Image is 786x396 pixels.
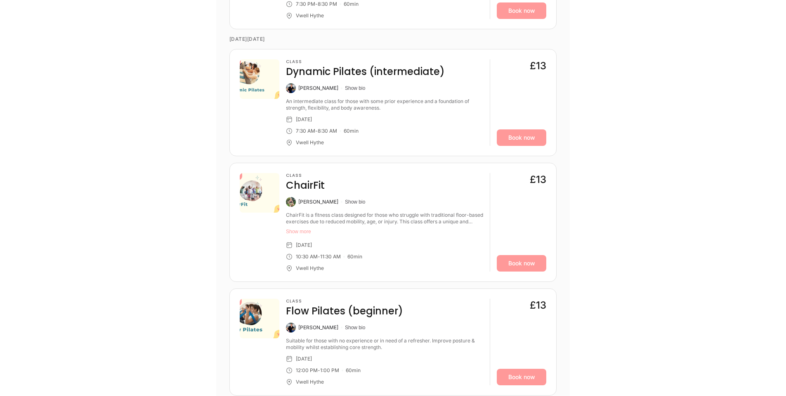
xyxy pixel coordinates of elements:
h4: ChairFit [286,179,325,192]
button: Show bio [345,85,365,91]
h3: Class [286,299,403,304]
div: 60 min [347,253,362,260]
img: Svenja O'Connor [286,323,296,333]
div: 10:30 AM [296,253,318,260]
h3: Class [286,173,325,178]
a: Book now [497,129,546,146]
div: 1:00 PM [320,367,339,374]
a: Book now [497,2,546,19]
img: ae0a0597-cc0d-4c1f-b89b-51775b502e7a.png [240,59,279,99]
div: [DATE] [296,242,312,248]
h4: Flow Pilates (beginner) [286,305,403,318]
div: - [315,1,318,7]
img: c877d74a-5d59-4f2d-a7ac-7788169e9ea6.png [240,173,279,213]
button: Show more [286,228,483,235]
a: Book now [497,369,546,385]
button: Show bio [345,324,365,331]
h4: Dynamic Pilates (intermediate) [286,65,445,78]
img: Svenja O'Connor [286,83,296,93]
div: 60 min [344,128,359,134]
h3: Class [286,59,445,64]
time: [DATE][DATE] [229,29,557,49]
div: Vwell Hythe [296,139,324,146]
img: Mel Eberlein-Scott [286,197,296,207]
div: 7:30 AM [296,128,315,134]
div: An intermediate class for those with some prior experience and a foundation of strength, flexibil... [286,98,483,111]
div: £13 [530,173,546,186]
div: 8:30 AM [318,128,337,134]
div: 7:30 PM [296,1,315,7]
div: [DATE] [296,356,312,362]
div: [PERSON_NAME] [298,85,338,91]
div: 60 min [346,367,361,374]
div: Suitable for those with no experience or in need of a refresher. Improve posture & mobility whils... [286,337,483,351]
div: 60 min [344,1,359,7]
div: 8:30 PM [318,1,337,7]
div: ChairFit is a fitness class designed for those who struggle with traditional floor-based exercise... [286,212,483,225]
div: Vwell Hythe [296,265,324,272]
div: 11:30 AM [320,253,341,260]
img: aa553f9f-2931-4451-b727-72da8bd8ddcb.png [240,299,279,338]
div: - [315,128,318,134]
div: - [318,253,320,260]
button: Show bio [345,199,365,205]
div: £13 [530,59,546,73]
div: [DATE] [296,116,312,123]
div: Vwell Hythe [296,12,324,19]
div: [PERSON_NAME] [298,324,338,331]
div: £13 [530,299,546,312]
div: 12:00 PM [296,367,318,374]
a: Book now [497,255,546,272]
div: Vwell Hythe [296,379,324,385]
div: - [318,367,320,374]
div: [PERSON_NAME] [298,199,338,205]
